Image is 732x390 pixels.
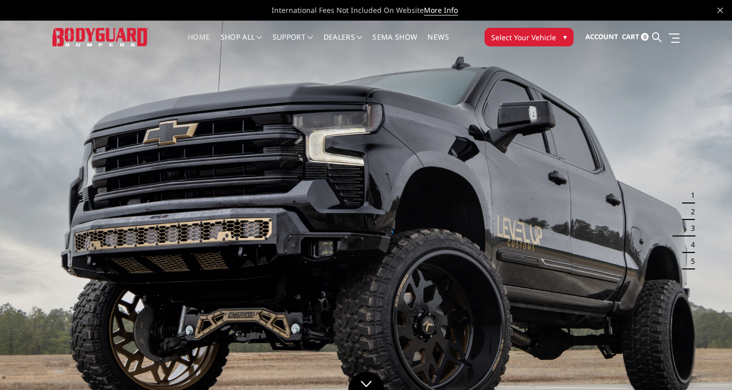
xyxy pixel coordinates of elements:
span: 0 [641,33,649,41]
a: Account [585,23,618,51]
a: Home [188,33,210,54]
a: News [427,33,449,54]
button: 2 of 5 [685,204,695,220]
a: SEMA Show [372,33,417,54]
span: Select Your Vehicle [491,32,556,43]
img: BODYGUARD BUMPERS [52,28,149,47]
button: Select Your Vehicle [485,28,574,46]
a: Support [273,33,313,54]
a: Dealers [324,33,363,54]
button: 4 of 5 [685,236,695,253]
span: Cart [622,32,639,41]
a: More Info [424,5,458,15]
button: 5 of 5 [685,253,695,269]
a: Cart 0 [622,23,649,51]
span: Account [585,32,618,41]
span: ▾ [563,31,567,42]
a: Click to Down [348,372,384,390]
button: 3 of 5 [685,220,695,236]
a: shop all [221,33,262,54]
button: 1 of 5 [685,187,695,204]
